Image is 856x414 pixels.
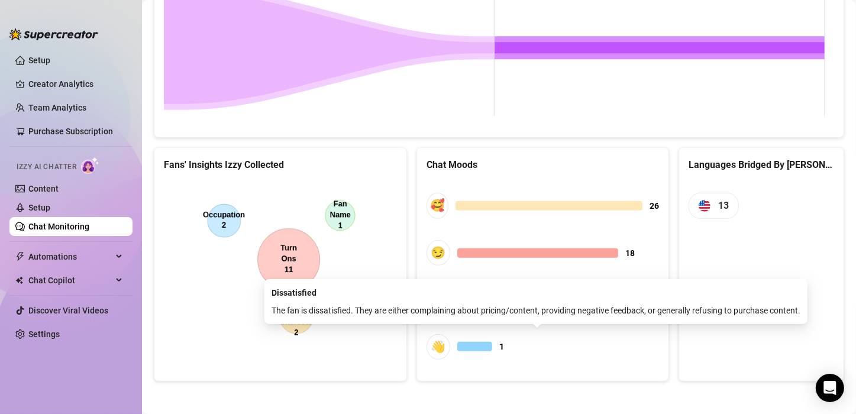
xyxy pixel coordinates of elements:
span: 26 [650,199,659,212]
div: Languages Bridged By [PERSON_NAME] [689,157,834,172]
a: Chat Monitoring [28,222,89,231]
a: Discover Viral Videos [28,306,108,315]
img: us [699,200,710,212]
a: Setup [28,203,50,212]
img: logo-BBDzfeDw.svg [9,28,98,40]
div: Chat Moods [427,157,660,172]
span: 13 [718,198,729,213]
a: Team Analytics [28,103,86,112]
span: 1 [499,340,504,353]
div: Dissatisfied [272,286,800,299]
img: AI Chatter [81,157,99,174]
div: The fan is dissatisfied. They are either complaining about pricing/content, providing negative fe... [272,304,800,317]
div: Fans' Insights Izzy Collected [164,157,397,172]
span: Chat Copilot [28,271,112,290]
span: 18 [625,247,635,260]
a: Content [28,184,59,193]
div: Open Intercom Messenger [816,374,844,402]
span: Izzy AI Chatter [17,161,76,173]
a: Setup [28,56,50,65]
div: 😏 [427,240,450,266]
div: 🥰 [427,193,448,218]
span: Automations [28,247,112,266]
a: Creator Analytics [28,75,123,93]
span: thunderbolt [15,252,25,261]
div: 👋 [427,334,450,360]
a: Settings [28,329,60,339]
img: Chat Copilot [15,276,23,284]
a: Purchase Subscription [28,122,123,141]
